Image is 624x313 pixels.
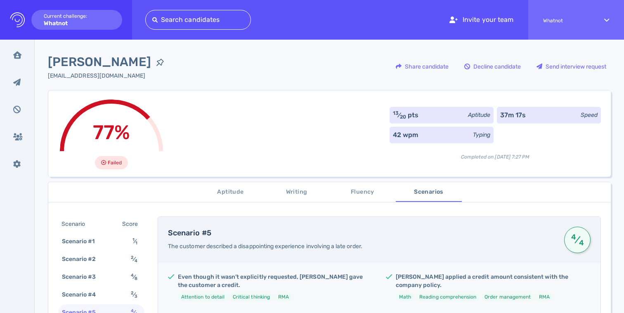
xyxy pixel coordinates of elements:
[48,71,169,80] div: Click to copy the email address
[48,53,151,71] span: [PERSON_NAME]
[578,242,584,244] sub: 4
[178,273,373,289] h5: Even though it wasn’t explicitly requested, [PERSON_NAME] gave the customer a credit.
[132,237,135,242] sup: 1
[396,293,414,301] li: Math
[178,293,228,301] li: Attention to detail
[536,293,553,301] li: RMA
[468,111,490,119] div: Aptitude
[203,187,259,197] span: Aptitude
[60,271,106,283] div: Scenario #3
[396,273,591,289] h5: [PERSON_NAME] applied a credit amount consistent with the company policy.
[135,276,137,281] sub: 8
[393,110,399,116] sup: 13
[131,255,134,260] sup: 2
[60,218,95,230] div: Scenario
[131,273,134,278] sup: 4
[570,232,584,247] span: ⁄
[168,243,362,250] span: The customer described a disappointing experience involving a late order.
[543,18,589,24] span: Whatnot
[481,293,534,301] li: Order management
[581,111,598,119] div: Speed
[416,293,480,301] li: Reading comprehension
[121,218,143,230] div: Score
[135,294,137,299] sub: 3
[135,258,137,263] sub: 4
[269,187,325,197] span: Writing
[390,147,601,161] div: Completed on [DATE] 7:27 PM
[60,289,106,301] div: Scenario #4
[460,57,525,76] button: Decline candidate
[401,187,457,197] span: Scenarios
[500,110,526,120] div: 37m 17s
[460,57,525,76] div: Decline candidate
[275,293,292,301] li: RMA
[570,236,577,238] sup: 4
[335,187,391,197] span: Fluency
[229,293,273,301] li: Critical thinking
[392,57,453,76] div: Share candidate
[60,235,105,247] div: Scenario #1
[391,57,453,76] button: Share candidate
[108,158,122,168] span: Failed
[393,110,419,120] div: ⁄ pts
[93,121,130,144] span: 77%
[400,114,406,120] sub: 20
[393,130,418,140] div: 42 wpm
[135,240,137,246] sub: 1
[131,290,134,296] sup: 2
[131,273,137,280] span: ⁄
[532,57,610,76] div: Send interview request
[60,253,106,265] div: Scenario #2
[131,256,137,263] span: ⁄
[131,291,137,298] span: ⁄
[473,130,490,139] div: Typing
[132,238,137,245] span: ⁄
[168,229,554,238] h4: Scenario #5
[532,57,611,76] button: Send interview request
